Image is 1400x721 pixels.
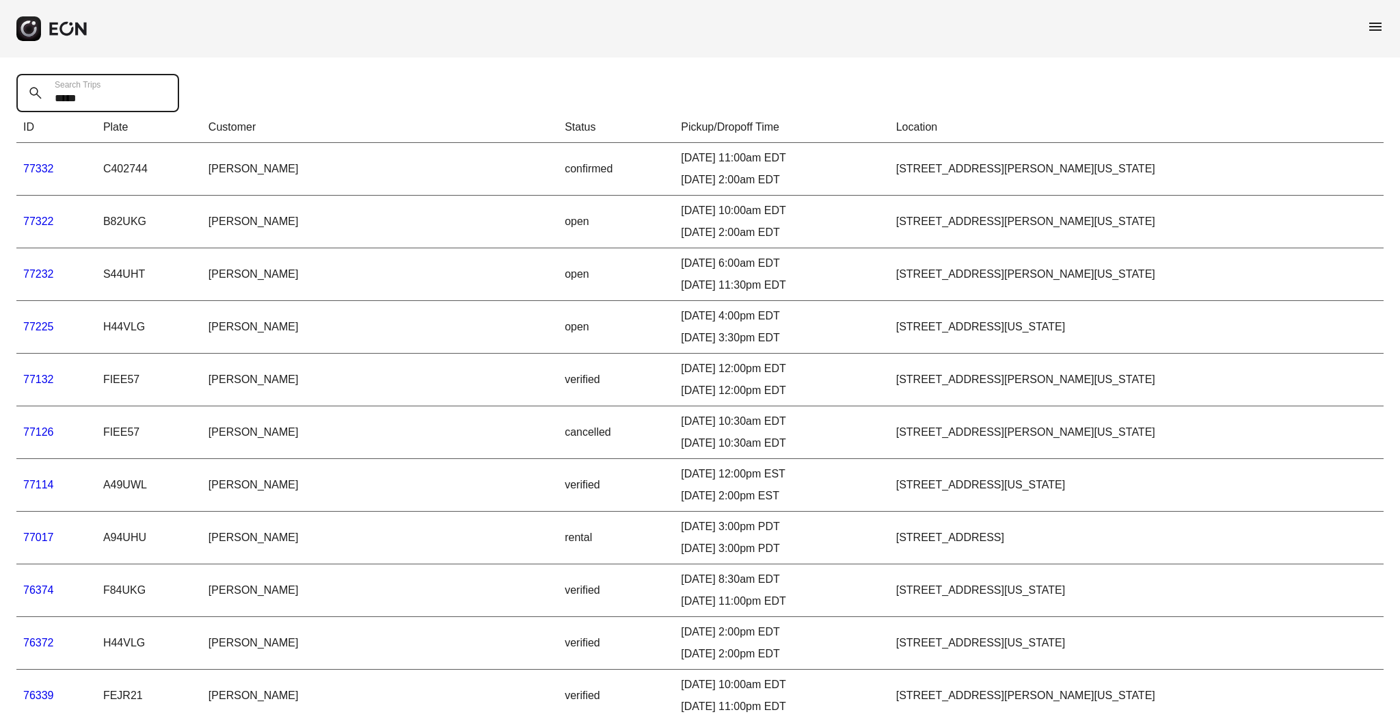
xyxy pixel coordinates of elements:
td: A94UHU [96,512,202,564]
a: 76339 [23,690,54,701]
th: Plate [96,112,202,143]
div: [DATE] 11:30pm EDT [681,277,883,293]
th: ID [16,112,96,143]
span: menu [1367,18,1384,35]
td: [STREET_ADDRESS][PERSON_NAME][US_STATE] [889,196,1384,248]
td: [STREET_ADDRESS][PERSON_NAME][US_STATE] [889,354,1384,406]
div: [DATE] 2:00am EDT [681,224,883,241]
td: confirmed [558,143,674,196]
label: Search Trips [55,79,100,90]
td: [STREET_ADDRESS][US_STATE] [889,617,1384,670]
a: 77132 [23,373,54,385]
td: [PERSON_NAME] [202,143,558,196]
a: 76372 [23,637,54,648]
td: C402744 [96,143,202,196]
div: [DATE] 3:00pm PDT [681,519,883,535]
td: B82UKG [96,196,202,248]
a: 77126 [23,426,54,438]
td: A49UWL [96,459,202,512]
div: [DATE] 3:30pm EDT [681,330,883,346]
td: verified [558,617,674,670]
th: Pickup/Dropoff Time [674,112,889,143]
div: [DATE] 12:00pm EST [681,466,883,482]
td: [STREET_ADDRESS][PERSON_NAME][US_STATE] [889,143,1384,196]
td: FIEE57 [96,406,202,459]
td: verified [558,564,674,617]
div: [DATE] 12:00pm EDT [681,382,883,399]
td: verified [558,354,674,406]
div: [DATE] 2:00pm EST [681,488,883,504]
div: [DATE] 2:00pm EDT [681,646,883,662]
td: [STREET_ADDRESS][US_STATE] [889,564,1384,617]
div: [DATE] 8:30am EDT [681,571,883,588]
div: [DATE] 4:00pm EDT [681,308,883,324]
td: FIEE57 [96,354,202,406]
a: 77114 [23,479,54,490]
td: [STREET_ADDRESS][PERSON_NAME][US_STATE] [889,248,1384,301]
div: [DATE] 11:00pm EDT [681,698,883,715]
td: open [558,196,674,248]
td: [PERSON_NAME] [202,301,558,354]
td: [PERSON_NAME] [202,406,558,459]
div: [DATE] 12:00pm EDT [681,360,883,377]
td: verified [558,459,674,512]
th: Location [889,112,1384,143]
td: [PERSON_NAME] [202,512,558,564]
td: S44UHT [96,248,202,301]
td: [STREET_ADDRESS][US_STATE] [889,301,1384,354]
div: [DATE] 3:00pm PDT [681,540,883,557]
td: F84UKG [96,564,202,617]
td: [PERSON_NAME] [202,617,558,670]
td: H44VLG [96,301,202,354]
th: Status [558,112,674,143]
div: [DATE] 2:00am EDT [681,172,883,188]
div: [DATE] 10:00am EDT [681,202,883,219]
td: [STREET_ADDRESS][PERSON_NAME][US_STATE] [889,406,1384,459]
td: [STREET_ADDRESS][US_STATE] [889,459,1384,512]
td: [PERSON_NAME] [202,354,558,406]
div: [DATE] 11:00pm EDT [681,593,883,609]
td: open [558,248,674,301]
td: open [558,301,674,354]
td: [PERSON_NAME] [202,196,558,248]
div: [DATE] 10:30am EDT [681,435,883,451]
div: [DATE] 11:00am EDT [681,150,883,166]
a: 77322 [23,215,54,227]
td: [PERSON_NAME] [202,564,558,617]
a: 77017 [23,532,54,543]
div: [DATE] 2:00pm EDT [681,624,883,640]
th: Customer [202,112,558,143]
td: [PERSON_NAME] [202,459,558,512]
a: 77332 [23,163,54,174]
a: 76374 [23,584,54,596]
td: cancelled [558,406,674,459]
td: [STREET_ADDRESS] [889,512,1384,564]
div: [DATE] 10:30am EDT [681,413,883,430]
div: [DATE] 6:00am EDT [681,255,883,272]
div: [DATE] 10:00am EDT [681,677,883,693]
a: 77232 [23,268,54,280]
td: [PERSON_NAME] [202,248,558,301]
td: rental [558,512,674,564]
td: H44VLG [96,617,202,670]
a: 77225 [23,321,54,332]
